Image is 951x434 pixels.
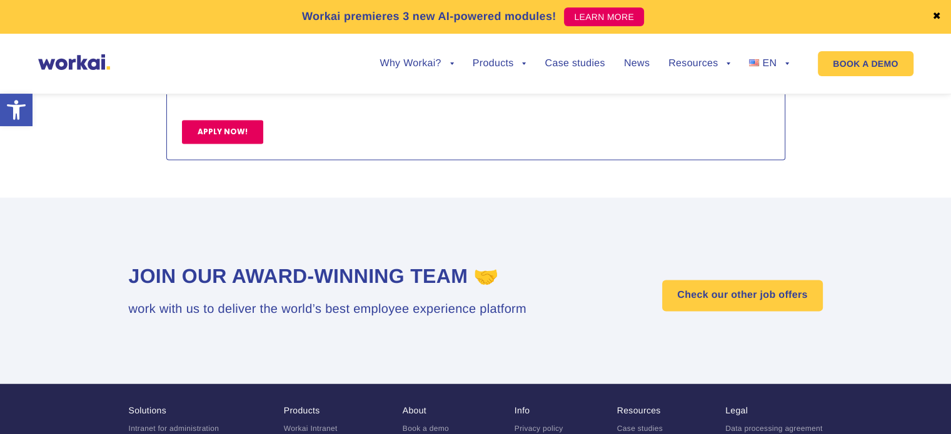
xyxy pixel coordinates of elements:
[624,59,650,69] a: News
[725,424,822,433] a: Data processing agreement
[183,335,242,347] a: Privacy Policy
[3,173,565,208] span: I hereby consent to the processing of the personal data I have provided during the recruitment pr...
[403,405,426,415] a: About
[515,424,563,433] a: Privacy policy
[302,8,556,25] p: Workai premieres 3 new AI-powered modules!
[403,424,449,433] a: Book a demo
[725,405,748,415] a: Legal
[617,405,661,415] a: Resources
[473,59,526,69] a: Products
[762,58,777,69] span: EN
[129,300,526,318] h3: work with us to deliver the world’s best employee experience platform
[129,424,219,433] a: Intranet for administration
[818,51,913,76] a: BOOK A DEMO
[515,405,530,415] a: Info
[617,424,663,433] a: Case studies
[668,59,730,69] a: Resources
[129,405,166,415] a: Solutions
[662,280,822,311] a: Check our other job offers
[3,174,11,182] input: I hereby consent to the processing of the personal data I have provided during the recruitment pr...
[932,12,941,22] a: ✖
[3,239,11,247] input: I hereby consent to the processing of my personal data of a special category contained in my appl...
[3,238,582,284] span: I hereby consent to the processing of my personal data of a special category contained in my appl...
[294,51,394,64] span: Mobile phone number
[284,405,320,415] a: Products
[284,424,338,433] a: Workai Intranet
[380,59,453,69] a: Why Workai?
[129,263,526,290] h2: Join our award-winning team 🤝
[545,59,605,69] a: Case studies
[564,7,644,26] a: LEARN MORE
